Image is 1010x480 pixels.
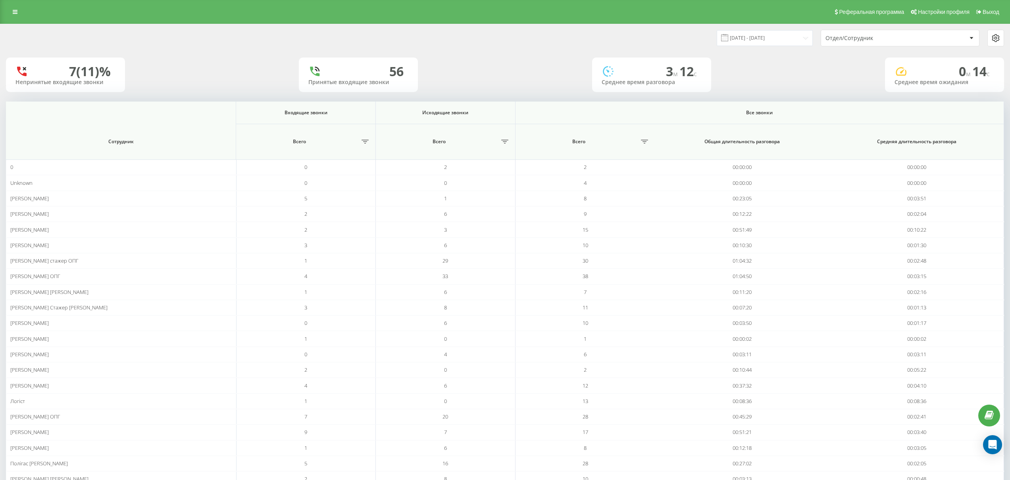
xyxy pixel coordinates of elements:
[304,397,307,405] span: 1
[10,460,68,467] span: Полігас [PERSON_NAME]
[10,195,49,202] span: [PERSON_NAME]
[829,175,1004,190] td: 00:00:00
[983,9,999,15] span: Выход
[584,163,587,171] span: 2
[829,238,1004,253] td: 00:01:30
[444,319,447,326] span: 6
[304,335,307,342] span: 1
[655,269,830,284] td: 01:04:50
[666,63,679,80] span: 3
[829,347,1004,362] td: 00:03:11
[655,331,830,346] td: 00:00:02
[10,413,60,420] span: [PERSON_NAME] ОПГ
[829,284,1004,300] td: 00:02:16
[694,69,697,78] span: c
[584,444,587,451] span: 8
[444,382,447,389] span: 6
[543,109,975,116] span: Все звонки
[583,242,588,249] span: 10
[583,304,588,311] span: 11
[304,288,307,296] span: 1
[829,394,1004,409] td: 00:08:36
[829,253,1004,269] td: 00:02:48
[829,269,1004,284] td: 00:03:15
[304,210,307,217] span: 2
[10,351,49,358] span: [PERSON_NAME]
[304,444,307,451] span: 1
[444,444,447,451] span: 6
[304,257,307,264] span: 1
[987,69,990,78] span: c
[655,424,830,440] td: 00:51:21
[15,79,115,86] div: Непринятые входящие звонки
[10,444,49,451] span: [PERSON_NAME]
[304,179,307,186] span: 0
[584,366,587,373] span: 2
[10,382,49,389] span: [PERSON_NAME]
[655,191,830,206] td: 00:23:05
[842,138,991,145] span: Средняя длительность разговора
[583,319,588,326] span: 10
[10,366,49,373] span: [PERSON_NAME]
[304,366,307,373] span: 2
[583,273,588,280] span: 38
[583,428,588,436] span: 17
[444,163,447,171] span: 2
[602,79,702,86] div: Среднее время разговора
[10,257,79,264] span: [PERSON_NAME] стажер ОПГ
[444,210,447,217] span: 6
[655,315,830,331] td: 00:03:50
[304,304,307,311] span: 3
[655,238,830,253] td: 00:10:30
[304,413,307,420] span: 7
[10,428,49,436] span: [PERSON_NAME]
[444,288,447,296] span: 6
[584,210,587,217] span: 9
[10,397,25,405] span: Логіст
[839,9,904,15] span: Реферальная программа
[584,351,587,358] span: 6
[21,138,221,145] span: Сотрудник
[444,226,447,233] span: 3
[583,257,588,264] span: 30
[825,35,920,42] div: Отдел/Сотрудник
[983,435,1002,454] div: Open Intercom Messenger
[444,195,447,202] span: 1
[10,335,49,342] span: [PERSON_NAME]
[829,440,1004,456] td: 00:03:05
[304,428,307,436] span: 9
[304,226,307,233] span: 2
[10,226,49,233] span: [PERSON_NAME]
[655,440,830,456] td: 00:12:18
[444,351,447,358] span: 4
[829,315,1004,331] td: 00:01:17
[442,460,448,467] span: 16
[304,460,307,467] span: 5
[444,335,447,342] span: 0
[444,304,447,311] span: 8
[583,226,588,233] span: 15
[444,397,447,405] span: 0
[584,335,587,342] span: 1
[304,273,307,280] span: 4
[304,242,307,249] span: 3
[444,242,447,249] span: 6
[584,288,587,296] span: 7
[966,69,972,78] span: м
[679,63,697,80] span: 12
[655,159,830,175] td: 00:00:00
[10,273,60,280] span: [PERSON_NAME] ОПГ
[387,109,505,116] span: Исходящие звонки
[972,63,990,80] span: 14
[655,456,830,471] td: 00:27:02
[829,222,1004,237] td: 00:10:22
[655,394,830,409] td: 00:08:36
[829,362,1004,378] td: 00:05:22
[829,300,1004,315] td: 00:01:13
[655,347,830,362] td: 00:03:11
[304,163,307,171] span: 0
[829,191,1004,206] td: 00:03:51
[655,362,830,378] td: 00:10:44
[304,382,307,389] span: 4
[583,397,588,405] span: 13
